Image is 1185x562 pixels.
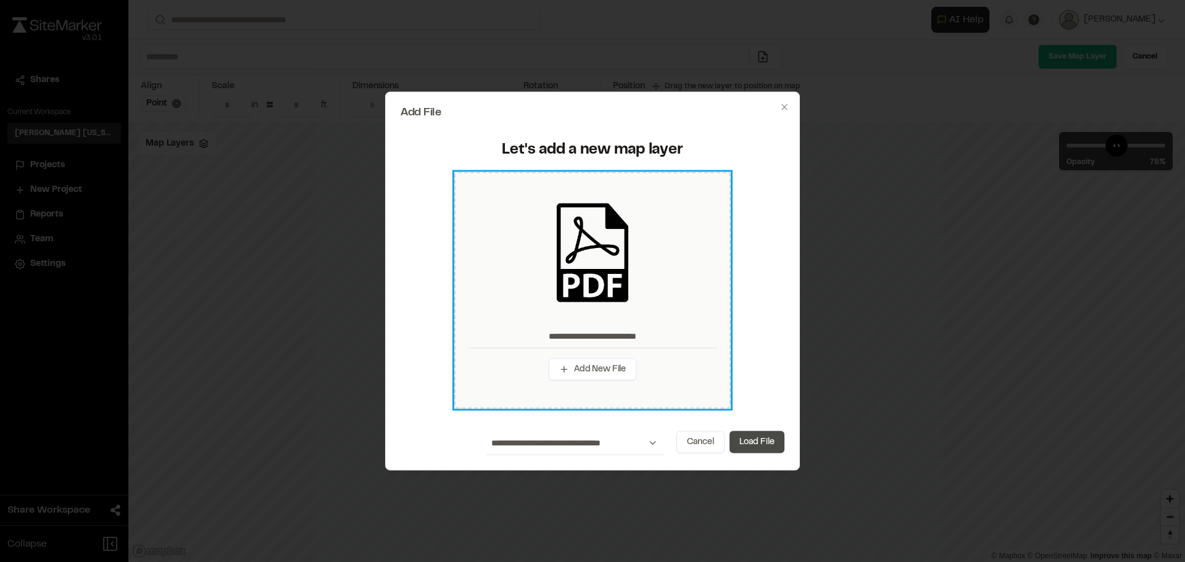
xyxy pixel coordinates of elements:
[401,107,784,118] h2: Add File
[408,140,777,160] div: Let's add a new map layer
[676,431,725,453] button: Cancel
[543,203,642,302] img: pdf_black_icon.png
[730,431,784,453] button: Load File
[549,358,636,380] button: Add New File
[454,172,731,409] div: Add New File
